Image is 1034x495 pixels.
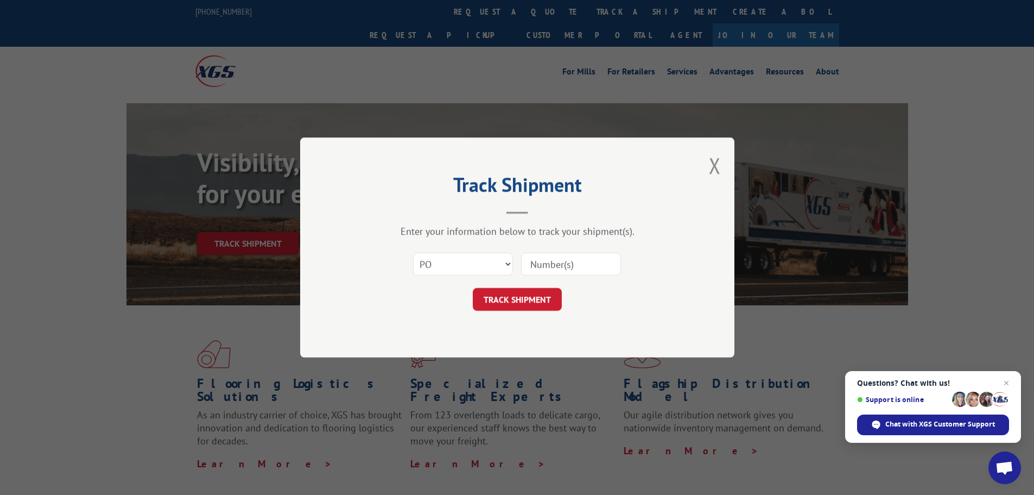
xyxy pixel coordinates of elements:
div: Chat with XGS Customer Support [857,415,1009,435]
span: Chat with XGS Customer Support [885,419,995,429]
input: Number(s) [521,253,621,275]
div: Open chat [988,452,1021,484]
span: Questions? Chat with us! [857,379,1009,387]
button: Close modal [709,151,721,180]
span: Support is online [857,396,948,404]
button: TRACK SHIPMENT [473,288,562,311]
span: Close chat [1000,377,1013,390]
h2: Track Shipment [354,177,680,198]
div: Enter your information below to track your shipment(s). [354,225,680,237]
